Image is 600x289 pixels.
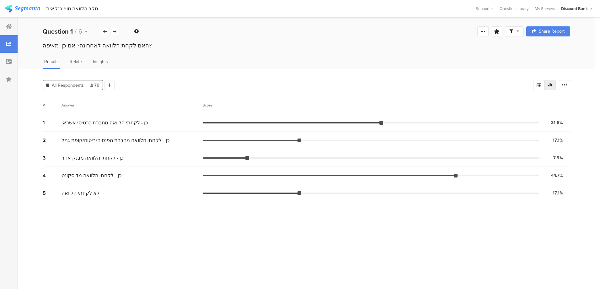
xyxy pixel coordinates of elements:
[553,155,563,161] div: 7.9%
[551,119,563,126] div: 31.6%
[62,119,148,126] span: כן - לקחתי הלוואה מחברת כרטיסי אשראי
[553,137,563,144] div: 17.1%
[78,27,82,36] span: 6
[5,5,40,13] img: segmanta logo
[43,189,62,197] div: 5
[62,102,74,108] div: Answer
[43,27,73,36] b: Question 1
[52,82,84,89] span: All Respondents
[62,172,121,179] span: כן - לקחתי הלוואה מדיסקונט
[496,6,532,12] a: Question Library
[46,6,98,12] div: סקר הלוואה חוץ בנקאית
[551,172,563,179] div: 44.7%
[203,102,216,108] div: Score
[93,58,108,65] span: Insights
[553,190,563,196] div: 17.1%
[43,102,62,108] div: #
[43,119,62,126] div: 1
[561,6,588,12] div: Discount Bank
[62,137,169,144] span: כן - לקחתי הלוואה מחברת הפנסיה/ביטוח/קופת גמל
[43,41,570,50] div: האם לקחת הלוואה לאחרונה? אם כן, מאיפה?
[43,5,44,12] div: |
[75,27,77,36] span: /
[532,6,558,12] a: My Surveys
[539,29,565,34] span: Share Report
[43,172,62,179] div: 4
[476,4,493,14] div: Support
[62,189,99,197] span: לא לקחתי הלוואה
[43,137,62,144] div: 2
[70,58,82,65] span: Relate
[62,154,123,161] span: כן - לקחתי הלוואה מבנק אחר
[44,58,59,65] span: Results
[43,154,62,161] div: 3
[90,82,99,89] span: 76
